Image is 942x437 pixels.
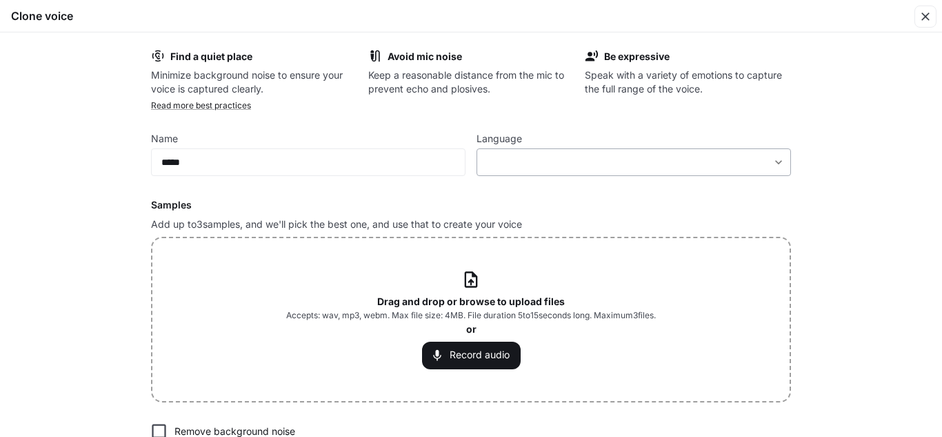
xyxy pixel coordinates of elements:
[151,217,791,231] p: Add up to 3 samples, and we'll pick the best one, and use that to create your voice
[151,68,357,96] p: Minimize background noise to ensure your voice is captured clearly.
[151,198,791,212] h6: Samples
[286,309,656,322] span: Accepts: wav, mp3, webm. Max file size: 4MB. File duration 5 to 15 seconds long. Maximum 3 files.
[368,68,574,96] p: Keep a reasonable distance from the mic to prevent echo and plosives.
[170,50,252,62] b: Find a quiet place
[11,8,73,23] h5: Clone voice
[604,50,670,62] b: Be expressive
[377,295,565,307] b: Drag and drop or browse to upload files
[422,342,521,369] button: Record audio
[477,155,790,169] div: ​
[151,100,251,110] a: Read more best practices
[388,50,462,62] b: Avoid mic noise
[585,68,791,96] p: Speak with a variety of emotions to capture the full range of the voice.
[151,134,178,144] p: Name
[477,134,522,144] p: Language
[466,323,477,335] b: or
